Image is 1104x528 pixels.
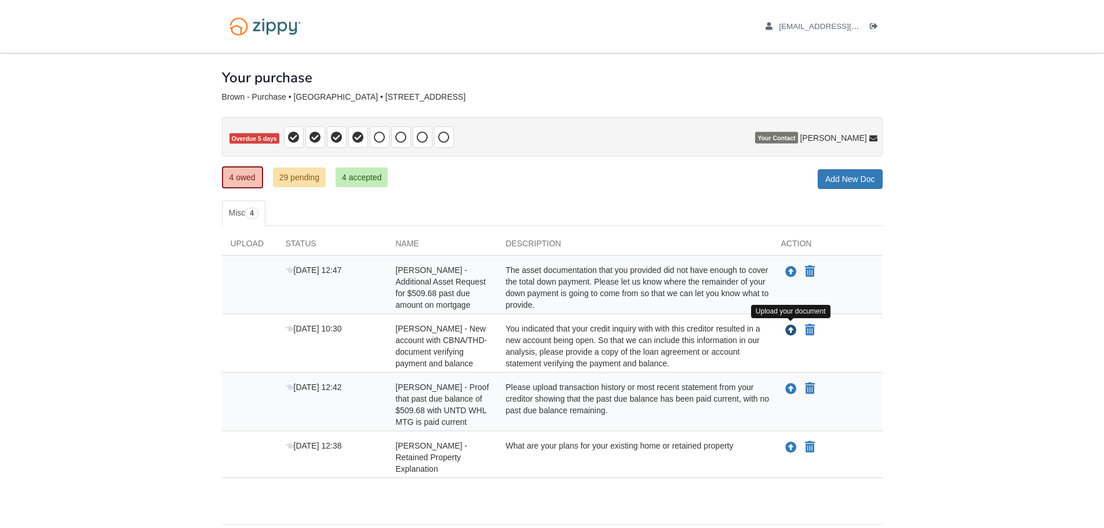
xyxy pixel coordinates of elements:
[804,440,816,454] button: Declare Tonya Brown - Retained Property Explanation not applicable
[497,440,773,475] div: What are your plans for your existing home or retained property
[784,440,798,455] button: Upload Tonya Brown - Retained Property Explanation
[273,167,326,187] a: 29 pending
[222,12,308,41] img: Logo
[784,323,798,338] button: Upload Tonya Brown - New account with CBNA/THD- document verifying payment and balance
[784,381,798,396] button: Upload Tonya Brown - Proof that past due balance of $509.68 with UNTD WHL MTG is paid current
[497,381,773,428] div: Please upload transaction history or most recent statement from your creditor showing that the pa...
[222,166,263,188] a: 4 owed
[751,305,830,318] div: Upload your document
[396,441,468,474] span: [PERSON_NAME] - Retained Property Explanation
[286,383,342,392] span: [DATE] 12:42
[387,238,497,255] div: Name
[804,323,816,337] button: Declare Tonya Brown - New account with CBNA/THD- document verifying payment and balance not appli...
[229,133,279,144] span: Overdue 5 days
[222,238,277,255] div: Upload
[245,207,258,219] span: 4
[222,92,883,102] div: Brown - Purchase • [GEOGRAPHIC_DATA] • [STREET_ADDRESS]
[779,22,912,31] span: tonyabr@umich.edu
[277,238,387,255] div: Status
[222,201,265,226] a: Misc
[870,22,883,34] a: Log out
[286,324,342,333] span: [DATE] 10:30
[396,265,486,309] span: [PERSON_NAME] - Additional Asset Request for $509.68 past due amount on mortgage
[804,382,816,396] button: Declare Tonya Brown - Proof that past due balance of $509.68 with UNTD WHL MTG is paid current no...
[286,441,342,450] span: [DATE] 12:38
[396,383,489,427] span: [PERSON_NAME] - Proof that past due balance of $509.68 with UNTD WHL MTG is paid current
[336,167,388,187] a: 4 accepted
[818,169,883,189] a: Add New Doc
[497,323,773,369] div: You indicated that your credit inquiry with with this creditor resulted in a new account being op...
[497,238,773,255] div: Description
[396,324,487,368] span: [PERSON_NAME] - New account with CBNA/THD- document verifying payment and balance
[286,265,342,275] span: [DATE] 12:47
[773,238,883,255] div: Action
[766,22,912,34] a: edit profile
[804,265,816,279] button: Declare Tonya Brown - Additional Asset Request for $509.68 past due amount on mortgage not applic...
[222,70,312,85] h1: Your purchase
[497,264,773,311] div: The asset documentation that you provided did not have enough to cover the total down payment. Pl...
[800,132,866,144] span: [PERSON_NAME]
[755,132,797,144] span: Your Contact
[784,264,798,279] button: Upload Tonya Brown - Additional Asset Request for $509.68 past due amount on mortgage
